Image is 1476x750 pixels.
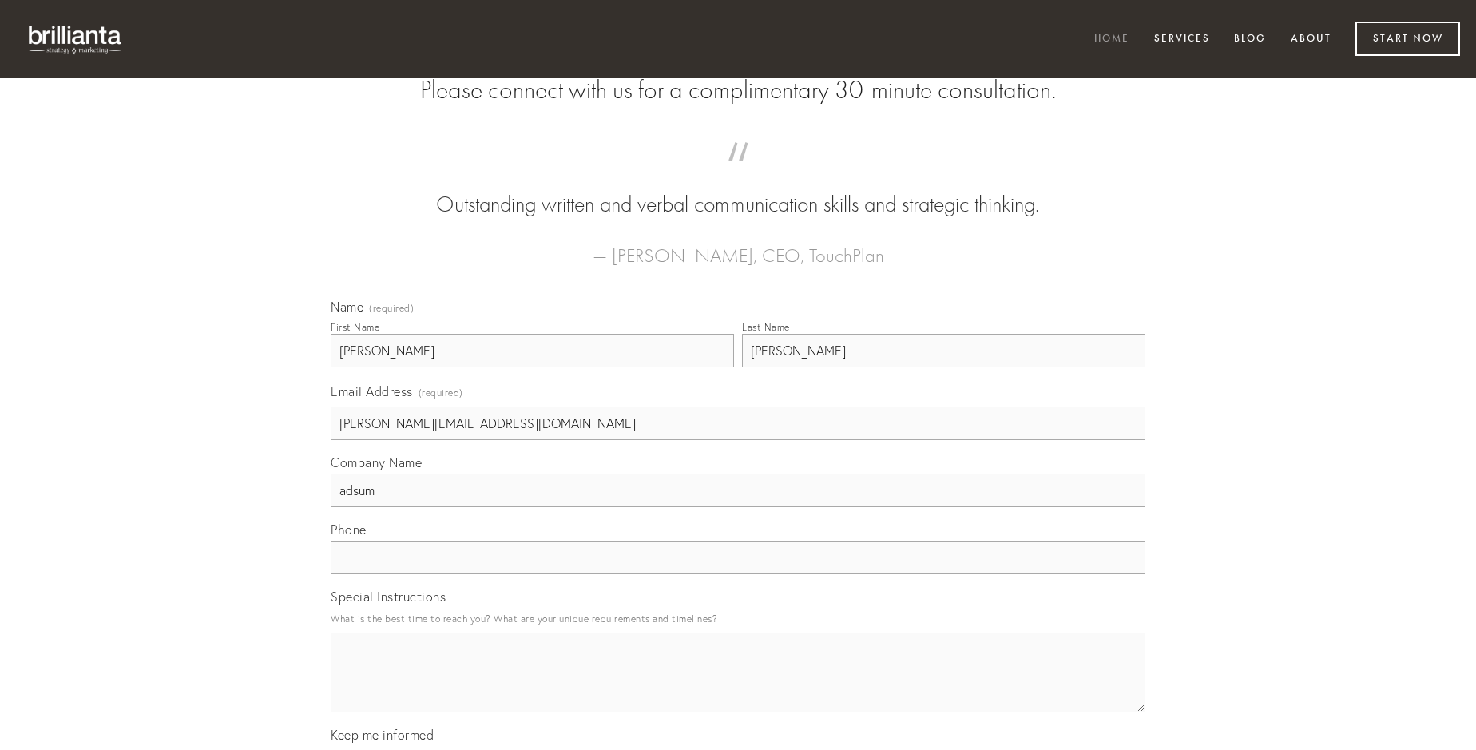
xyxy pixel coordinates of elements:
[369,304,414,313] span: (required)
[1224,26,1276,53] a: Blog
[331,299,363,315] span: Name
[1280,26,1342,53] a: About
[356,220,1120,272] figcaption: — [PERSON_NAME], CEO, TouchPlan
[331,608,1145,629] p: What is the best time to reach you? What are your unique requirements and timelines?
[1084,26,1140,53] a: Home
[331,522,367,538] span: Phone
[419,382,463,403] span: (required)
[16,16,136,62] img: brillianta - research, strategy, marketing
[331,75,1145,105] h2: Please connect with us for a complimentary 30-minute consultation.
[1144,26,1220,53] a: Services
[331,321,379,333] div: First Name
[331,383,413,399] span: Email Address
[331,589,446,605] span: Special Instructions
[331,454,422,470] span: Company Name
[1355,22,1460,56] a: Start Now
[742,321,790,333] div: Last Name
[331,727,434,743] span: Keep me informed
[356,158,1120,189] span: “
[356,158,1120,220] blockquote: Outstanding written and verbal communication skills and strategic thinking.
